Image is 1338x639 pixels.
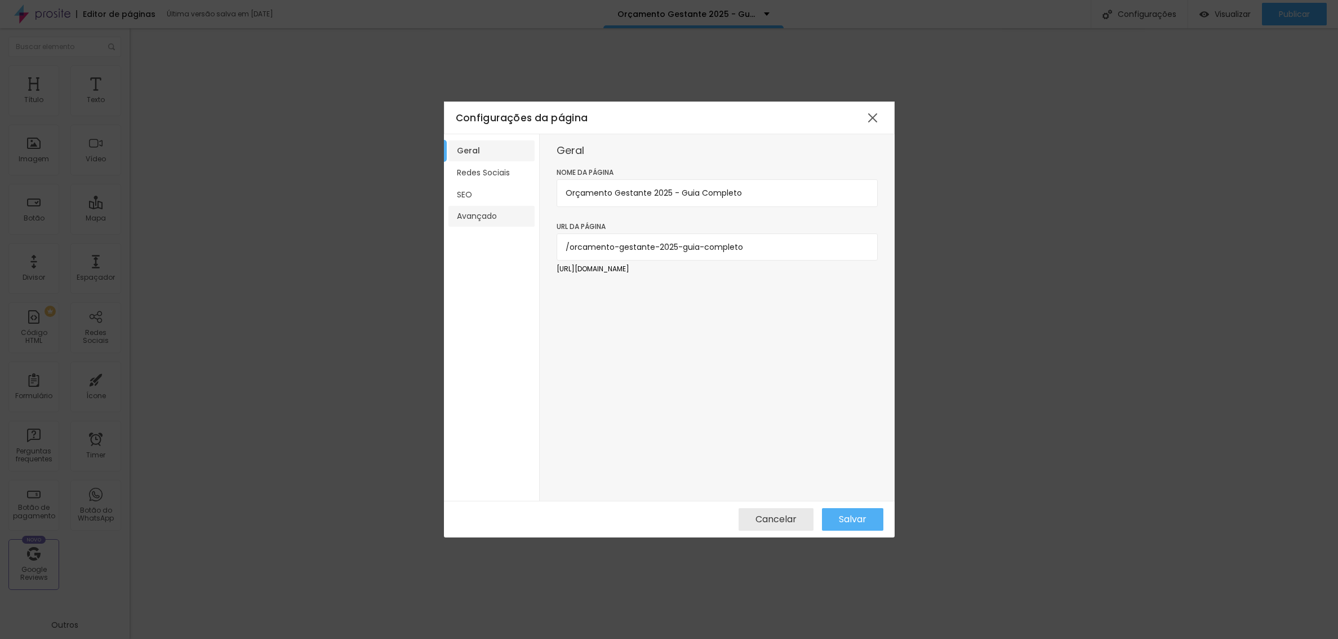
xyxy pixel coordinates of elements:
[755,514,797,525] span: Cancelar
[557,168,614,177] span: Nome da página
[448,162,535,183] li: Redes Sociais
[456,111,588,125] span: Configurações da página
[739,508,814,531] button: Cancelar
[448,140,535,161] li: Geral
[448,206,535,227] li: Avançado
[448,184,535,205] li: SEO
[839,514,866,525] span: Salvar
[557,222,606,231] span: URL da página
[557,146,878,156] div: Geral
[822,508,883,531] button: Salvar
